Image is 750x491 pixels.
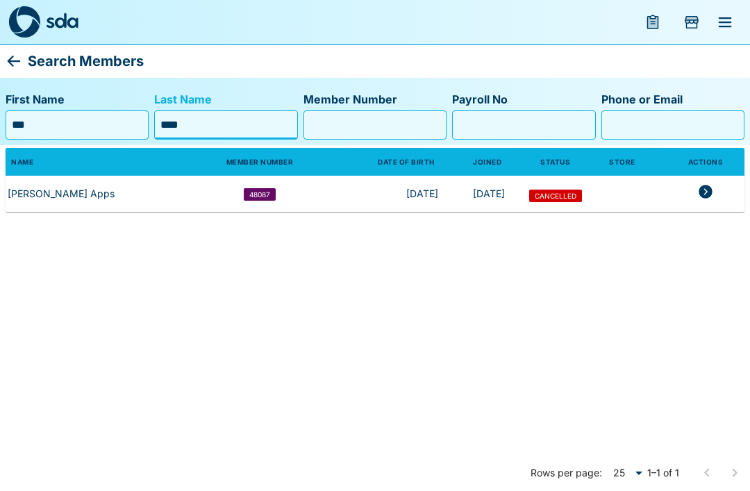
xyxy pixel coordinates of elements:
[452,92,595,108] label: Payroll No
[531,466,602,480] p: Rows per page:
[326,176,440,212] td: [DATE]
[194,148,326,176] th: Member Number
[249,190,270,199] span: 48087
[507,148,603,176] th: Status
[326,148,440,176] th: Date of Birth
[440,148,507,176] th: Joined
[6,176,194,212] th: [PERSON_NAME] Apps
[440,176,507,212] td: [DATE]
[303,92,447,108] label: Member Number
[675,6,708,39] button: Add Store Visit
[603,148,666,176] th: Store
[154,92,297,108] label: Last Name
[601,92,744,108] label: Phone or Email
[608,463,642,483] div: 25
[647,466,679,480] p: 1–1 of 1
[708,6,742,39] button: menu
[6,148,744,212] table: members table
[6,92,149,108] label: First Name
[636,6,669,39] button: menu
[46,13,78,28] img: sda-logotype.svg
[535,192,576,199] span: CANCELLED
[28,50,144,72] p: Search Members
[8,6,40,38] img: sda-logo-dark.svg
[6,148,194,176] th: Name
[667,148,744,176] th: Actions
